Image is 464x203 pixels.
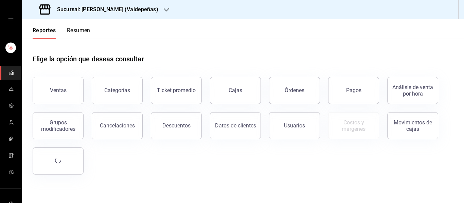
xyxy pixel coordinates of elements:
div: Grupos modificadores [37,119,79,132]
button: Ticket promedio [151,77,202,104]
div: Ventas [50,87,67,94]
button: Resumen [67,27,90,39]
div: Ticket promedio [157,87,196,94]
button: Movimientos de cajas [387,112,438,139]
div: Categorías [104,87,130,94]
div: Movimientos de cajas [392,119,434,132]
button: Datos de clientes [210,112,261,139]
div: Análisis de venta por hora [392,84,434,97]
div: Cancelaciones [100,122,135,129]
button: Usuarios [269,112,320,139]
div: Órdenes [285,87,304,94]
button: Ventas [33,77,84,104]
div: Pagos [346,87,361,94]
button: Grupos modificadores [33,112,84,139]
div: Usuarios [284,122,305,129]
button: Análisis de venta por hora [387,77,438,104]
div: Descuentos [162,122,191,129]
div: navigation tabs [33,27,90,39]
button: Descuentos [151,112,202,139]
button: Cajas [210,77,261,104]
button: open drawer [8,18,14,23]
button: Pagos [328,77,379,104]
button: Contrata inventarios para ver este reporte [328,112,379,139]
button: Órdenes [269,77,320,104]
h3: Sucursal: [PERSON_NAME] (Valdepeñas) [52,5,158,14]
button: Categorías [92,77,143,104]
button: Reportes [33,27,56,39]
div: Datos de clientes [215,122,256,129]
div: Cajas [229,87,242,94]
div: Costos y márgenes [333,119,375,132]
button: Cancelaciones [92,112,143,139]
h1: Elige la opción que deseas consultar [33,54,144,64]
